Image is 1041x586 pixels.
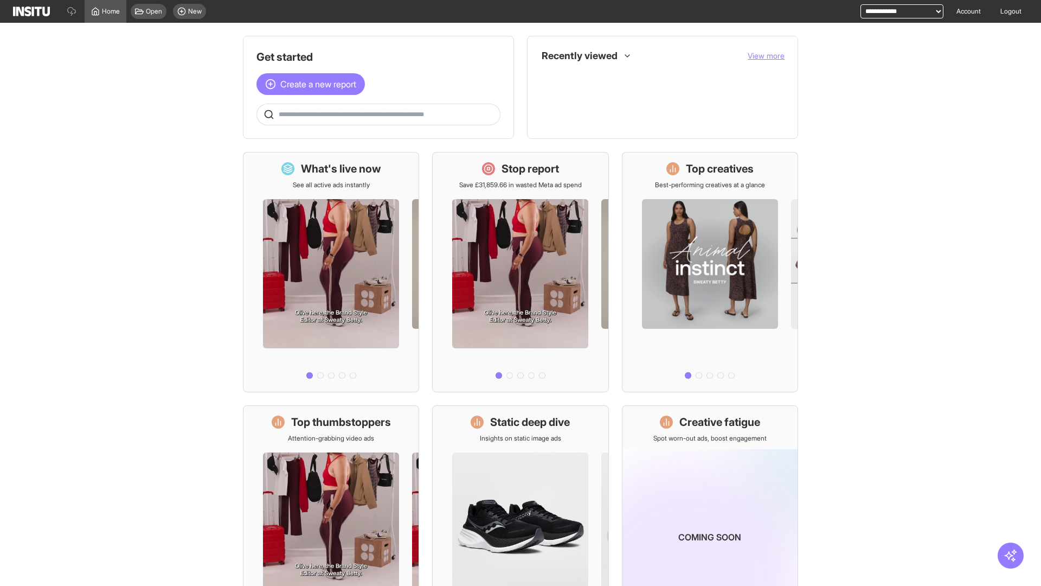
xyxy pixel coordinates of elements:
[459,181,582,189] p: Save £31,859.66 in wasted Meta ad spend
[748,51,785,60] span: View more
[502,161,559,176] h1: Stop report
[490,415,570,430] h1: Static deep dive
[288,434,374,443] p: Attention-grabbing video ads
[280,78,356,91] span: Create a new report
[432,152,608,392] a: Stop reportSave £31,859.66 in wasted Meta ad spend
[291,415,391,430] h1: Top thumbstoppers
[748,50,785,61] button: View more
[622,152,798,392] a: Top creativesBest-performing creatives at a glance
[256,49,500,65] h1: Get started
[13,7,50,16] img: Logo
[188,7,202,16] span: New
[146,7,162,16] span: Open
[256,73,365,95] button: Create a new report
[655,181,765,189] p: Best-performing creatives at a glance
[480,434,561,443] p: Insights on static image ads
[301,161,381,176] h1: What's live now
[293,181,370,189] p: See all active ads instantly
[102,7,120,16] span: Home
[243,152,419,392] a: What's live nowSee all active ads instantly
[686,161,754,176] h1: Top creatives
